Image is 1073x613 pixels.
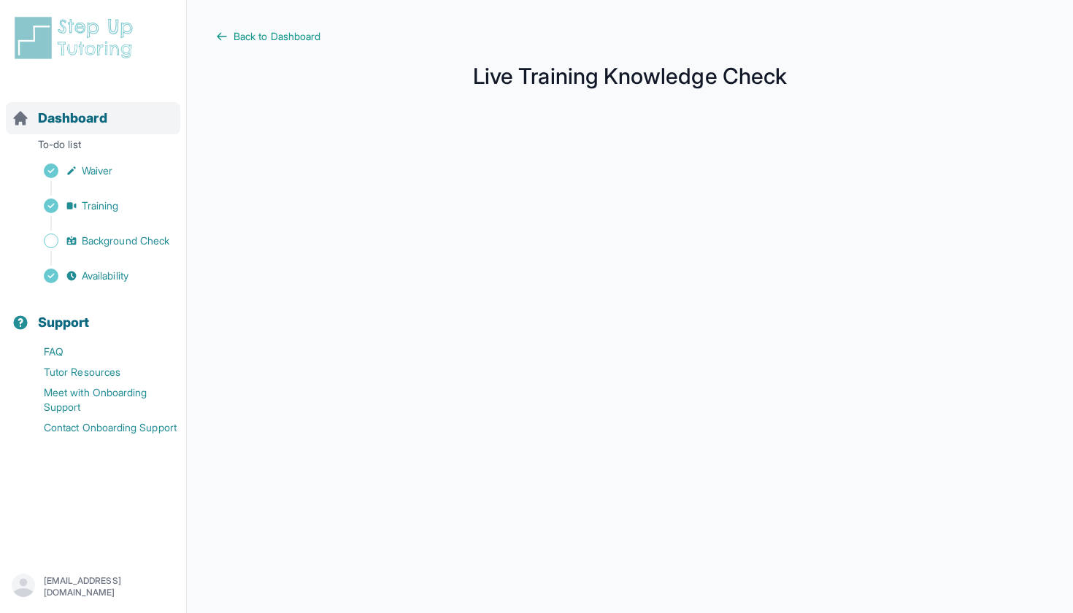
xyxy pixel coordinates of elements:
[82,234,169,248] span: Background Check
[82,163,112,178] span: Waiver
[6,137,180,158] p: To-do list
[12,108,107,128] a: Dashboard
[44,575,174,598] p: [EMAIL_ADDRESS][DOMAIN_NAME]
[12,231,186,251] a: Background Check
[6,289,180,339] button: Support
[12,362,186,382] a: Tutor Resources
[38,108,107,128] span: Dashboard
[12,266,186,286] a: Availability
[12,15,142,61] img: logo
[82,198,119,213] span: Training
[6,85,180,134] button: Dashboard
[12,382,186,417] a: Meet with Onboarding Support
[216,29,1044,44] a: Back to Dashboard
[38,312,90,333] span: Support
[12,342,186,362] a: FAQ
[234,29,320,44] span: Back to Dashboard
[12,161,186,181] a: Waiver
[12,417,186,438] a: Contact Onboarding Support
[82,269,128,283] span: Availability
[12,196,186,216] a: Training
[12,574,174,600] button: [EMAIL_ADDRESS][DOMAIN_NAME]
[216,67,1044,85] h1: Live Training Knowledge Check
